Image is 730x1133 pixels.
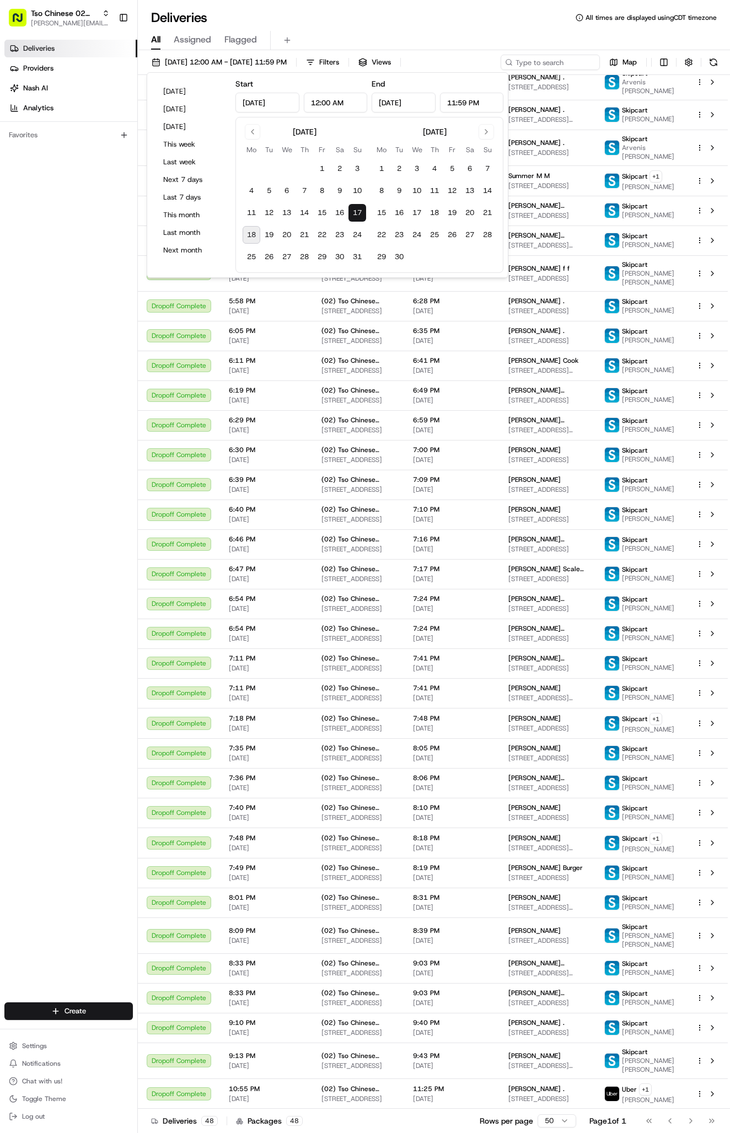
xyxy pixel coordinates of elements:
[278,226,296,244] button: 20
[508,148,587,157] span: [STREET_ADDRESS]
[4,1038,133,1054] button: Settings
[158,119,224,135] button: [DATE]
[4,60,137,77] a: Providers
[508,455,587,464] span: [STREET_ADDRESS]
[479,124,494,139] button: Go to next month
[413,475,491,484] span: 7:09 PM
[622,260,647,269] span: Skipcart
[7,242,89,262] a: 📗Knowledge Base
[605,233,619,248] img: profile_skipcart_partner.png
[605,567,619,581] img: profile_skipcart_partner.png
[331,144,348,155] th: Saturday
[408,160,426,178] button: 3
[245,124,260,139] button: Go to previous month
[373,204,390,222] button: 15
[423,126,447,137] div: [DATE]
[413,485,491,494] span: [DATE]
[605,1054,619,1068] img: profile_skipcart_partner.png
[229,297,304,305] span: 5:58 PM
[479,226,496,244] button: 28
[390,160,408,178] button: 2
[605,203,619,218] img: profile_skipcart_partner.png
[605,388,619,402] img: profile_skipcart_partner.png
[605,991,619,1005] img: profile_skipcart_partner.png
[174,33,211,46] span: Assigned
[11,44,201,62] p: Welcome 👋
[408,144,426,155] th: Wednesday
[313,182,331,200] button: 8
[650,170,662,182] button: +1
[508,336,587,345] span: [STREET_ADDRESS]
[243,182,260,200] button: 4
[605,477,619,492] img: profile_skipcart_partner.png
[331,226,348,244] button: 23
[508,396,587,405] span: [STREET_ADDRESS]
[622,135,647,143] span: Skipcart
[229,326,304,335] span: 6:05 PM
[413,307,491,315] span: [DATE]
[605,537,619,551] img: profile_skipcart_partner.png
[413,396,491,405] span: [DATE]
[89,242,181,262] a: 💻API Documentation
[31,19,110,28] span: [PERSON_NAME][EMAIL_ADDRESS][DOMAIN_NAME]
[650,713,662,725] button: +1
[622,115,674,123] span: [PERSON_NAME]
[229,274,304,283] span: [DATE]
[622,78,678,95] span: Arvenis [PERSON_NAME]
[4,79,137,97] a: Nash AI
[372,79,385,89] label: End
[313,204,331,222] button: 15
[426,182,443,200] button: 11
[605,961,619,975] img: profile_skipcart_partner.png
[508,181,587,190] span: [STREET_ADDRESS]
[22,1094,66,1103] span: Toggle Theme
[605,626,619,641] img: profile_skipcart_partner.png
[373,182,390,200] button: 8
[171,141,201,154] button: See all
[605,866,619,880] img: profile_skipcart_partner.png
[508,241,587,250] span: [STREET_ADDRESS][PERSON_NAME]
[605,776,619,790] img: profile_skipcart_partner.png
[229,386,304,395] span: 6:19 PM
[413,426,491,434] span: [DATE]
[158,190,224,205] button: Last 7 days
[23,44,55,53] span: Deliveries
[331,182,348,200] button: 9
[426,160,443,178] button: 4
[4,1056,133,1071] button: Notifications
[4,4,114,31] button: Tso Chinese 02 Arbor[PERSON_NAME][EMAIL_ADDRESS][DOMAIN_NAME]
[31,8,98,19] span: Tso Chinese 02 Arbor
[622,297,647,306] span: Skipcart
[508,115,587,124] span: [STREET_ADDRESS][PERSON_NAME]
[605,358,619,373] img: profile_skipcart_partner.png
[622,57,637,67] span: Map
[4,1073,133,1089] button: Chat with us!
[348,248,366,266] button: 31
[126,201,148,210] span: [DATE]
[301,55,344,70] button: Filters
[229,416,304,425] span: 6:29 PM
[278,144,296,155] th: Wednesday
[508,231,587,240] span: [PERSON_NAME] [PERSON_NAME]
[622,306,674,315] span: [PERSON_NAME]
[321,386,395,395] span: (02) Tso Chinese Takeout & Delivery [GEOGRAPHIC_DATA]
[408,204,426,222] button: 17
[373,160,390,178] button: 1
[243,226,260,244] button: 18
[508,307,587,315] span: [STREET_ADDRESS]
[243,204,260,222] button: 11
[331,248,348,266] button: 30
[372,57,391,67] span: Views
[605,75,619,89] img: profile_skipcart_partner.png
[622,172,647,181] span: Skipcart
[508,73,565,82] span: [PERSON_NAME] .
[313,144,331,155] th: Friday
[605,895,619,910] img: profile_skipcart_partner.png
[605,329,619,343] img: profile_skipcart_partner.png
[461,144,479,155] th: Saturday
[426,204,443,222] button: 18
[11,190,29,212] img: Wisdom Oko
[229,426,304,434] span: [DATE]
[390,226,408,244] button: 23
[622,211,674,219] span: [PERSON_NAME]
